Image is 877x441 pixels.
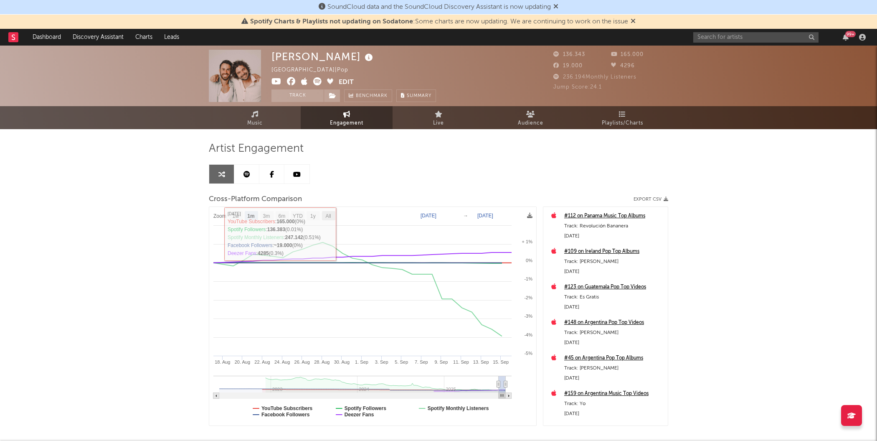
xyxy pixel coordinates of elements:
text: 5. Sep [395,359,408,365]
text: Zoom [213,213,226,219]
text: 11. Sep [453,359,469,365]
text: YTD [293,213,303,219]
text: 28. Aug [314,359,330,365]
span: : Some charts are now updating. We are continuing to work on the issue [250,18,628,25]
span: 19.000 [553,63,583,69]
button: Track [271,89,324,102]
div: Track: Es Gratis [564,292,664,302]
a: #148 on Argentina Pop Top Videos [564,318,664,328]
text: Deezer Fans [345,412,374,418]
div: Track: Yo [564,399,664,409]
button: 99+ [843,34,849,41]
span: Audience [518,118,543,128]
div: [DATE] [564,338,664,348]
div: 99 + [845,31,856,37]
text: Facebook Followers [261,412,310,418]
span: 136.343 [553,52,585,57]
a: #123 on Guatemala Pop Top Videos [564,282,664,292]
div: [DATE] [564,373,664,383]
text: All [325,213,331,219]
a: #112 on Panama Music Top Albums [564,211,664,221]
span: Music [247,118,263,128]
text: -4% [524,332,532,337]
text: [DATE] [421,213,436,219]
div: Track: Revolución Bananera [564,221,664,231]
text: 26. Aug [294,359,310,365]
button: Summary [396,89,436,102]
a: Audience [484,106,576,129]
a: #109 on Ireland Pop Top Albums [564,247,664,257]
text: YouTube Subscribers [261,405,313,411]
div: [DATE] [564,267,664,277]
text: 3. Sep [375,359,388,365]
text: -5% [524,351,532,356]
a: Dashboard [27,29,67,46]
span: Dismiss [631,18,636,25]
text: 9. Sep [435,359,448,365]
div: [DATE] [564,231,664,241]
text: 0% [526,258,532,263]
input: Search for artists [693,32,819,43]
a: #162 on Argentina Music Top Videos [564,424,664,434]
a: #45 on Argentina Pop Top Albums [564,353,664,363]
text: [DATE] [477,213,493,219]
a: Discovery Assistant [67,29,129,46]
text: 15. Sep [493,359,509,365]
a: Live [393,106,484,129]
a: Leads [158,29,185,46]
div: [PERSON_NAME] [271,50,375,64]
span: 165.000 [611,52,644,57]
span: Jump Score: 24.1 [553,84,602,90]
text: 1y [310,213,316,219]
div: Track: [PERSON_NAME] [564,257,664,267]
span: SoundCloud data and the SoundCloud Discovery Assistant is now updating [327,4,551,10]
span: Summary [407,94,431,98]
a: Engagement [301,106,393,129]
a: Music [209,106,301,129]
text: 7. Sep [415,359,428,365]
span: Playlists/Charts [602,118,643,128]
text: 1w [233,213,239,219]
text: 22. Aug [254,359,270,365]
span: Artist Engagement [209,144,304,154]
div: Track: [PERSON_NAME] [564,328,664,338]
a: #159 on Argentina Music Top Videos [564,389,664,399]
text: -3% [524,314,532,319]
text: 3m [263,213,270,219]
span: 4296 [611,63,635,69]
span: Dismiss [553,4,558,10]
div: Track: [PERSON_NAME] [564,363,664,373]
span: Benchmark [356,91,388,101]
text: 20. Aug [235,359,250,365]
text: 13. Sep [473,359,489,365]
button: Edit [339,77,354,88]
span: Spotify Charts & Playlists not updating on Sodatone [250,18,413,25]
span: 236.194 Monthly Listeners [553,74,636,80]
text: 24. Aug [274,359,290,365]
span: Engagement [330,118,363,128]
text: -1% [524,276,532,281]
text: 6m [279,213,286,219]
text: 1. Sep [355,359,368,365]
span: Live [433,118,444,128]
text: → [463,213,468,219]
a: Charts [129,29,158,46]
button: Export CSV [634,197,668,202]
div: [DATE] [564,409,664,419]
a: Benchmark [344,89,392,102]
text: 18. Aug [215,359,230,365]
div: [GEOGRAPHIC_DATA] | Pop [271,65,358,75]
div: [DATE] [564,302,664,312]
text: + 1% [522,239,533,244]
text: 30. Aug [334,359,350,365]
text: 1m [247,213,254,219]
text: -2% [524,295,532,300]
text: Spotify Followers [345,405,386,411]
span: Cross-Platform Comparison [209,194,302,204]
